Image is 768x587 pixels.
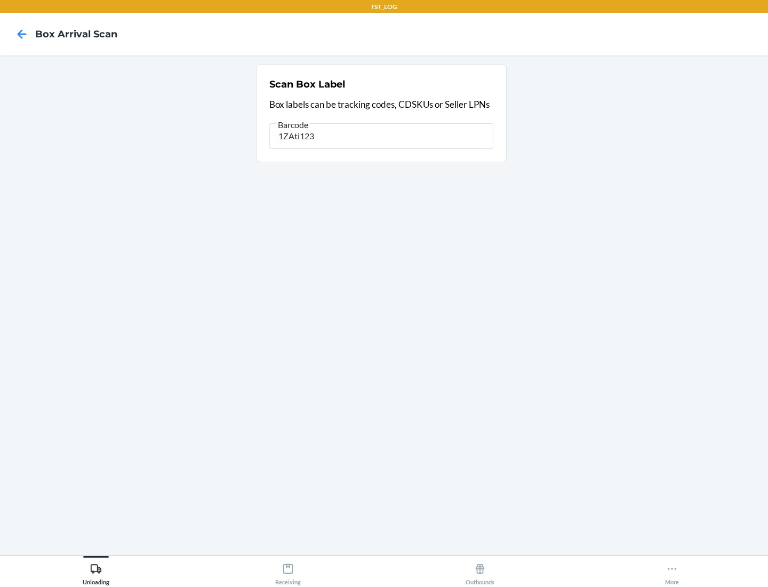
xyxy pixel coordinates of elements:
[371,2,397,12] p: TST_LOG
[384,556,576,585] button: Outbounds
[276,120,310,130] span: Barcode
[83,559,109,585] div: Unloading
[665,559,679,585] div: More
[269,98,493,112] p: Box labels can be tracking codes, CDSKUs or Seller LPNs
[269,77,345,91] h2: Scan Box Label
[269,123,493,149] input: Barcode
[35,27,117,41] h4: Box Arrival Scan
[275,559,301,585] div: Receiving
[466,559,494,585] div: Outbounds
[192,556,384,585] button: Receiving
[576,556,768,585] button: More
